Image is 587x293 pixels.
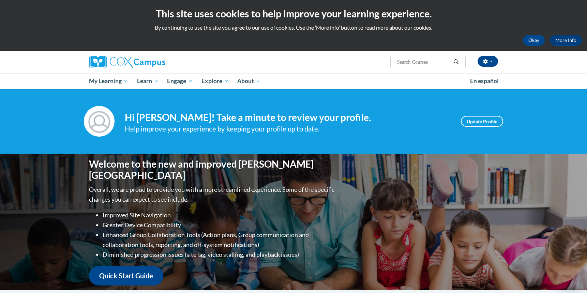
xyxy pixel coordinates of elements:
span: Engage [167,77,193,85]
iframe: Close message [510,249,524,263]
p: Overall, we are proud to provide you with a more streamlined experience. Some of the specific cha... [89,185,336,204]
a: Quick Start Guide [89,266,163,286]
button: Okay [523,35,545,46]
a: Explore [197,73,233,89]
input: Search Courses [396,58,451,66]
span: Explore [201,77,229,85]
span: Learn [137,77,159,85]
span: My Learning [89,77,128,85]
iframe: Button to launch messaging window [560,266,582,288]
a: En español [466,74,503,88]
a: Engage [163,73,197,89]
img: Cox Campus [89,56,165,68]
a: Cox Campus [89,56,219,68]
li: Diminished progression issues (site lag, video stalling, and playback issues) [103,250,336,260]
a: More Info [550,35,582,46]
div: Main menu [79,73,508,89]
a: My Learning [85,73,133,89]
h4: Hi [PERSON_NAME]! Take a minute to review your profile. [125,112,451,123]
li: Greater Device Compatibility [103,220,336,230]
button: Search [451,58,461,66]
div: Help improve your experience by keeping your profile up to date. [125,123,451,135]
h1: Welcome to the new and improved [PERSON_NAME][GEOGRAPHIC_DATA] [89,158,336,181]
h2: This site uses cookies to help improve your learning experience. [5,7,582,20]
li: Enhanced Group Collaboration Tools (Action plans, Group communication and collaboration tools, re... [103,230,336,250]
img: Profile Image [84,106,115,137]
li: Improved Site Navigation [103,210,336,220]
a: Update Profile [461,116,503,127]
a: About [233,73,265,89]
p: By continuing to use the site you agree to our use of cookies. Use the ‘More info’ button to read... [5,24,582,31]
span: En español [470,77,499,84]
a: Learn [133,73,163,89]
button: Account Settings [478,56,498,67]
span: About [237,77,260,85]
